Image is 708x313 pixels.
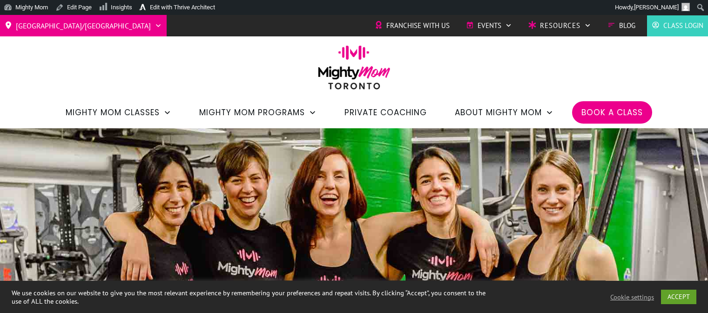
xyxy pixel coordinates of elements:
a: Resources [528,19,591,33]
span: About Mighty Mom [455,104,542,120]
span: Events [478,19,501,33]
a: Class Login [652,19,703,33]
span: Resources [540,19,580,33]
span: Mighty Mom Programs [199,104,305,120]
a: About Mighty Mom [455,104,553,120]
a: Cookie settings [610,293,654,301]
img: mightymom-logo-toronto [313,45,395,96]
a: Events [466,19,512,33]
span: Class Login [663,19,703,33]
a: Book a Class [581,104,643,120]
a: Blog [607,19,635,33]
a: Mighty Mom Programs [199,104,317,120]
a: ACCEPT [661,290,696,304]
a: Franchise with Us [375,19,450,33]
span: Franchise with Us [386,19,450,33]
span: [PERSON_NAME] [634,4,679,11]
a: [GEOGRAPHIC_DATA]/[GEOGRAPHIC_DATA] [5,18,162,33]
div: We use cookies on our website to give you the most relevant experience by remembering your prefer... [12,289,491,306]
span: Mighty Mom Classes [66,104,160,120]
a: Private Coaching [344,104,427,120]
a: Mighty Mom Classes [66,104,171,120]
span: [GEOGRAPHIC_DATA]/[GEOGRAPHIC_DATA] [16,18,151,33]
span: Blog [619,19,635,33]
